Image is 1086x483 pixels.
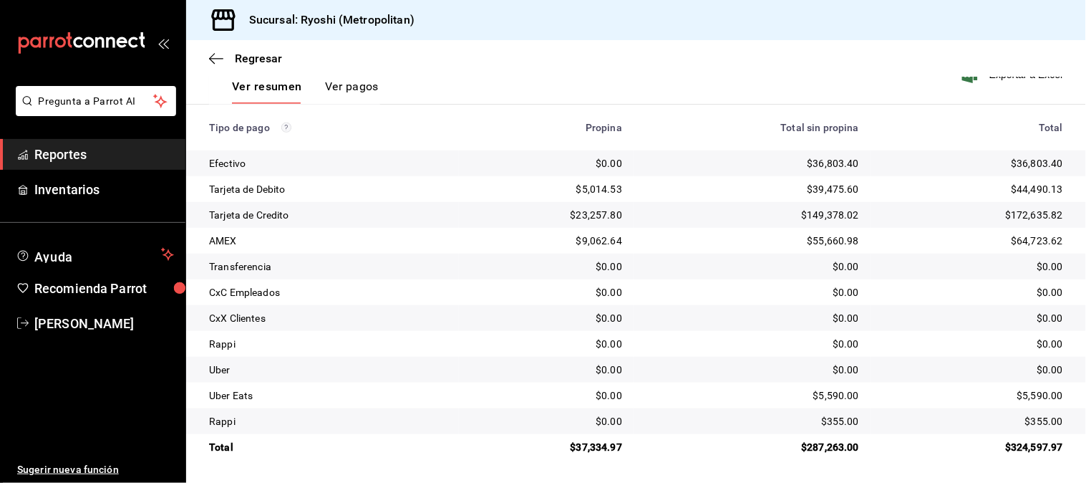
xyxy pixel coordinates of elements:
[645,259,859,274] div: $0.00
[470,440,622,454] div: $37,334.97
[39,94,154,109] span: Pregunta a Parrot AI
[209,414,447,429] div: Rappi
[470,156,622,171] div: $0.00
[645,337,859,351] div: $0.00
[470,208,622,222] div: $23,257.80
[209,285,447,300] div: CxC Empleados
[882,311,1063,325] div: $0.00
[645,208,859,222] div: $149,378.02
[34,314,174,333] span: [PERSON_NAME]
[645,156,859,171] div: $36,803.40
[232,80,379,104] div: navigation tabs
[645,363,859,377] div: $0.00
[470,285,622,300] div: $0.00
[645,388,859,403] div: $5,590.00
[645,285,859,300] div: $0.00
[645,311,859,325] div: $0.00
[882,208,1063,222] div: $172,635.82
[16,86,176,116] button: Pregunta a Parrot AI
[325,80,379,104] button: Ver pagos
[470,337,622,351] div: $0.00
[882,414,1063,429] div: $355.00
[10,104,176,119] a: Pregunta a Parrot AI
[470,234,622,248] div: $9,062.64
[209,363,447,377] div: Uber
[882,363,1063,377] div: $0.00
[209,337,447,351] div: Rappi
[17,462,174,477] span: Sugerir nueva función
[882,440,1063,454] div: $324,597.97
[645,414,859,429] div: $355.00
[470,363,622,377] div: $0.00
[209,259,447,274] div: Transferencia
[470,182,622,196] div: $5,014.53
[209,388,447,403] div: Uber Eats
[238,11,414,29] h3: Sucursal: Ryoshi (Metropolitan)
[645,182,859,196] div: $39,475.60
[235,52,282,65] span: Regresar
[209,440,447,454] div: Total
[157,37,169,49] button: open_drawer_menu
[281,123,291,133] svg: Los pagos realizados con Pay y otras terminales son montos brutos.
[34,180,174,199] span: Inventarios
[882,234,1063,248] div: $64,723.62
[882,156,1063,171] div: $36,803.40
[209,52,282,65] button: Regresar
[470,414,622,429] div: $0.00
[882,285,1063,300] div: $0.00
[645,440,859,454] div: $287,263.00
[645,234,859,248] div: $55,660.98
[209,182,447,196] div: Tarjeta de Debito
[882,122,1063,133] div: Total
[209,234,447,248] div: AMEX
[34,246,155,263] span: Ayuda
[882,388,1063,403] div: $5,590.00
[882,259,1063,274] div: $0.00
[470,311,622,325] div: $0.00
[209,208,447,222] div: Tarjeta de Credito
[209,311,447,325] div: CxX Clientes
[882,182,1063,196] div: $44,490.13
[232,80,302,104] button: Ver resumen
[470,122,622,133] div: Propina
[209,122,447,133] div: Tipo de pago
[645,122,859,133] div: Total sin propina
[209,156,447,171] div: Efectivo
[34,145,174,164] span: Reportes
[34,279,174,298] span: Recomienda Parrot
[470,388,622,403] div: $0.00
[470,259,622,274] div: $0.00
[882,337,1063,351] div: $0.00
